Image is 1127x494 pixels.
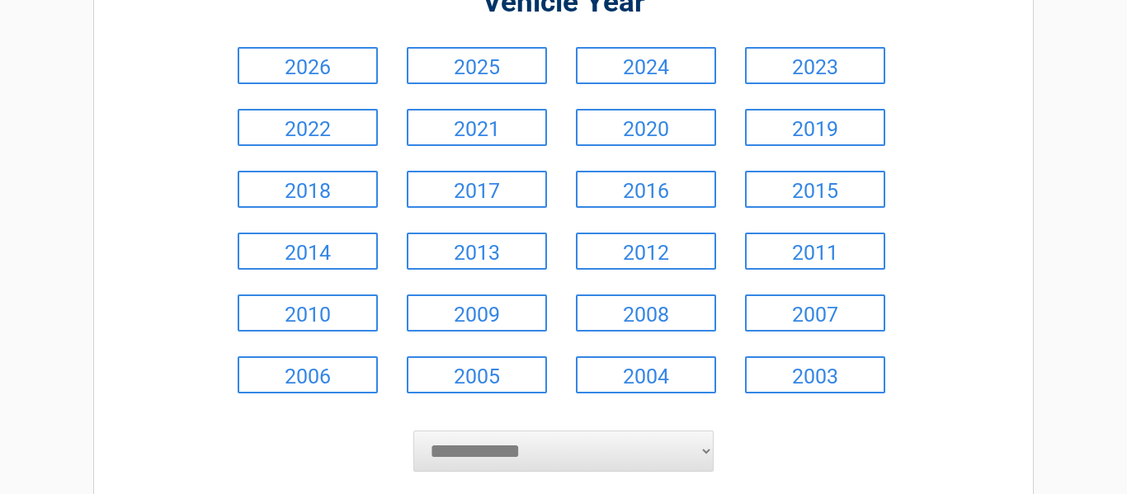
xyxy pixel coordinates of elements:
a: 2008 [576,294,716,332]
a: 2010 [238,294,378,332]
a: 2024 [576,47,716,84]
a: 2025 [407,47,547,84]
a: 2022 [238,109,378,146]
a: 2018 [238,171,378,208]
a: 2017 [407,171,547,208]
a: 2013 [407,233,547,270]
a: 2012 [576,233,716,270]
a: 2005 [407,356,547,393]
a: 2015 [745,171,885,208]
a: 2019 [745,109,885,146]
a: 2026 [238,47,378,84]
a: 2020 [576,109,716,146]
a: 2004 [576,356,716,393]
a: 2011 [745,233,885,270]
a: 2014 [238,233,378,270]
a: 2006 [238,356,378,393]
a: 2003 [745,356,885,393]
a: 2009 [407,294,547,332]
a: 2016 [576,171,716,208]
a: 2023 [745,47,885,84]
a: 2021 [407,109,547,146]
a: 2007 [745,294,885,332]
